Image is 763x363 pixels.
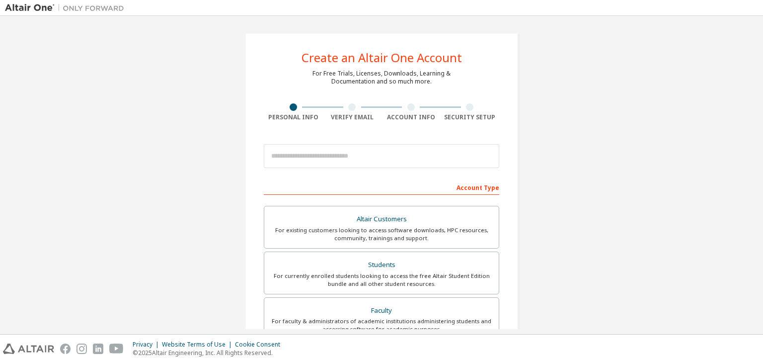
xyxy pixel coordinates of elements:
div: Website Terms of Use [162,341,235,349]
div: Security Setup [441,113,500,121]
div: For currently enrolled students looking to access the free Altair Student Edition bundle and all ... [270,272,493,288]
img: altair_logo.svg [3,344,54,354]
div: Altair Customers [270,212,493,226]
div: For faculty & administrators of academic institutions administering students and accessing softwa... [270,317,493,333]
img: Altair One [5,3,129,13]
div: Faculty [270,304,493,318]
p: © 2025 Altair Engineering, Inc. All Rights Reserved. [133,349,286,357]
div: Students [270,258,493,272]
div: Create an Altair One Account [302,52,462,64]
div: Cookie Consent [235,341,286,349]
div: For existing customers looking to access software downloads, HPC resources, community, trainings ... [270,226,493,242]
div: Account Info [381,113,441,121]
div: For Free Trials, Licenses, Downloads, Learning & Documentation and so much more. [312,70,451,86]
img: linkedin.svg [93,344,103,354]
div: Verify Email [323,113,382,121]
div: Personal Info [264,113,323,121]
img: youtube.svg [109,344,124,354]
img: instagram.svg [76,344,87,354]
div: Account Type [264,179,499,195]
img: facebook.svg [60,344,71,354]
div: Privacy [133,341,162,349]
